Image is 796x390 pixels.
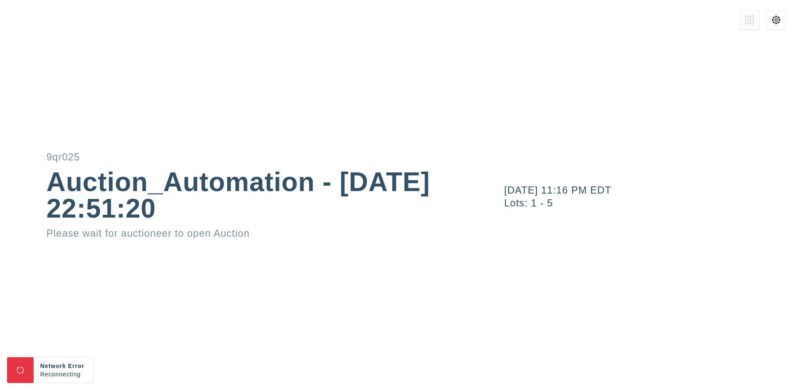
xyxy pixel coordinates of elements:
div: Reconnecting [40,370,87,378]
div: [DATE] 11:16 PM EDT [504,185,796,195]
span: . [81,371,83,378]
div: 9qr025 [46,152,431,162]
span: . [83,371,85,378]
div: Lots: 1 - 5 [504,198,796,208]
span: . [85,371,87,378]
div: Network Error [40,362,87,370]
div: Auction_Automation - [DATE] 22:51:20 [46,169,431,222]
div: Please wait for auctioneer to open Auction [46,228,431,238]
